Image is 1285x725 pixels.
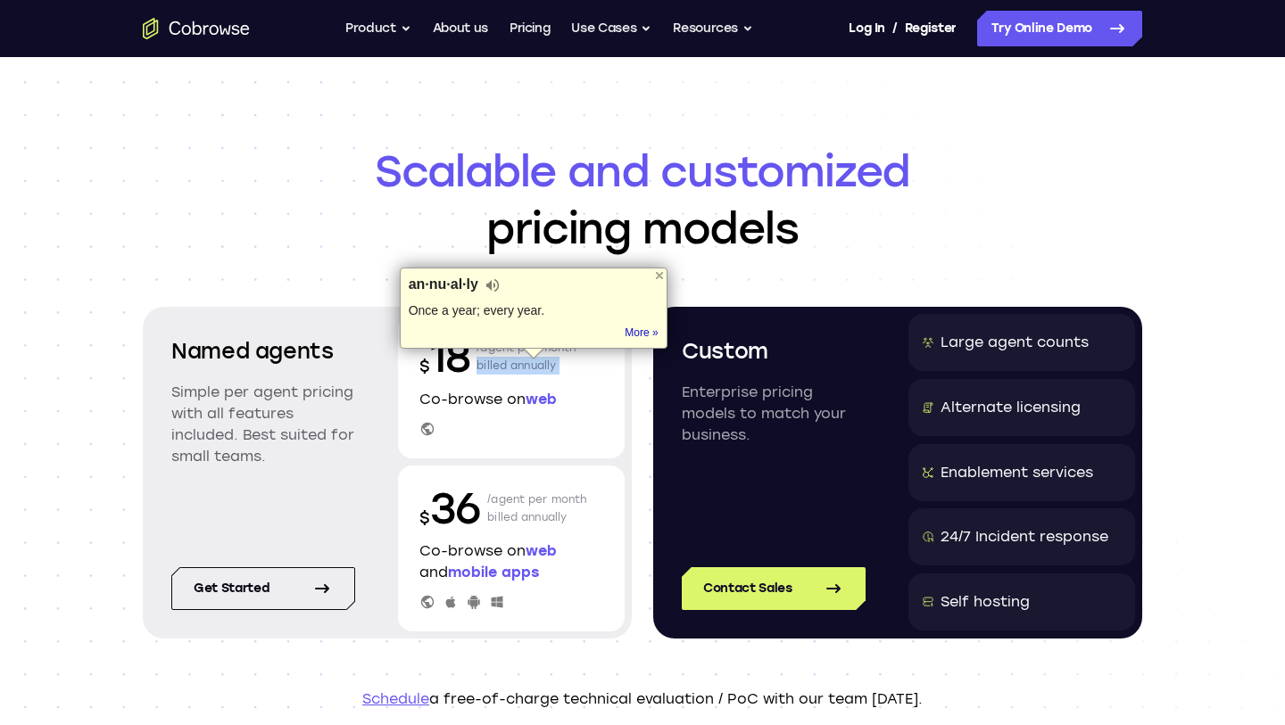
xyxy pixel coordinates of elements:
button: Resources [673,11,753,46]
a: Pricing [510,11,551,46]
p: /agent per month billed annually [477,328,576,385]
h1: pricing models [143,143,1142,257]
div: 24/7 Incident response [941,526,1108,548]
div: Large agent counts [941,332,1089,353]
p: 18 [419,328,469,385]
span: $ [419,508,430,528]
a: Log In [849,11,884,46]
span: web [526,542,557,559]
a: Go to the home page [143,18,250,39]
button: Use Cases [571,11,651,46]
div: Enablement services [941,462,1093,483]
span: Scalable and customized [143,143,1142,200]
span: $ [419,357,430,376]
p: Co-browse on and [419,540,603,583]
a: About us [433,11,488,46]
div: Alternate licensing [941,397,1081,418]
p: /agent per month billed annually [487,480,587,537]
a: Register [905,11,957,46]
button: Product [345,11,411,46]
span: mobile apps [448,564,539,581]
p: 36 [419,480,480,537]
h2: Named agents [171,335,355,367]
span: web [526,391,557,408]
p: Enterprise pricing models to match your business. [682,382,866,446]
p: a free-of-charge technical evaluation / PoC with our team [DATE]. [143,688,1142,710]
a: Try Online Demo [977,11,1142,46]
div: Self hosting [941,591,1030,613]
a: Get started [171,567,355,610]
h2: Custom [682,335,866,367]
p: Co-browse on [419,389,603,410]
a: Contact Sales [682,567,866,610]
p: Simple per agent pricing with all features included. Best suited for small teams. [171,382,355,467]
span: / [892,18,898,39]
a: Schedule [362,690,429,707]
